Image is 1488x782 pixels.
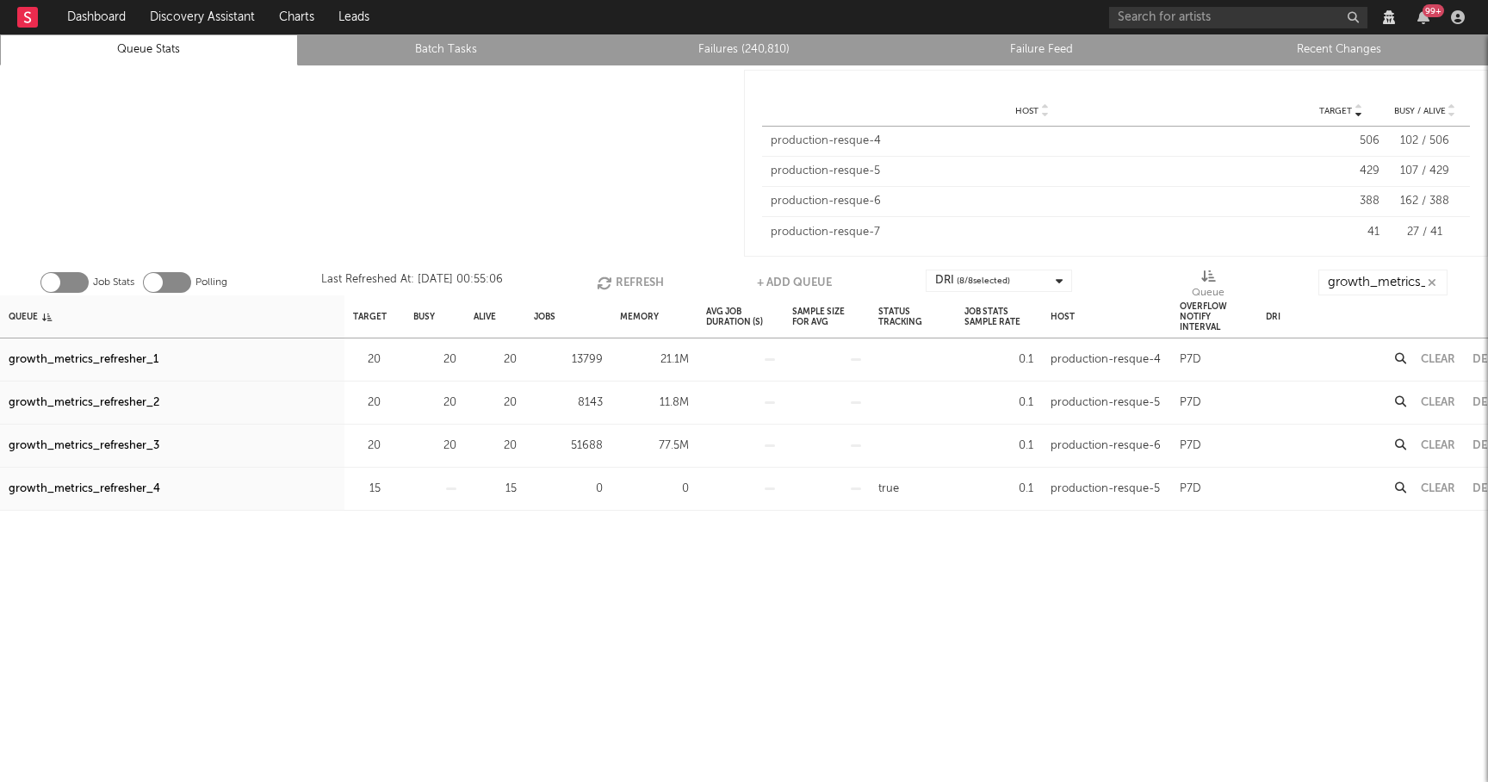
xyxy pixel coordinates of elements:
[757,270,832,295] button: + Add Queue
[1302,193,1379,210] div: 388
[534,479,603,500] div: 0
[597,270,664,295] button: Refresh
[1421,397,1455,408] button: Clear
[620,350,689,370] div: 21.1M
[9,350,158,370] a: growth_metrics_refresher_1
[534,393,603,413] div: 8143
[353,298,387,335] div: Target
[1051,298,1075,335] div: Host
[1394,106,1446,116] span: Busy / Alive
[1192,282,1224,303] div: Queue
[353,350,381,370] div: 20
[93,272,134,293] label: Job Stats
[1421,483,1455,494] button: Clear
[771,163,1293,180] div: production-resque-5
[902,40,1181,60] a: Failure Feed
[1051,436,1161,456] div: production-resque-6
[1302,163,1379,180] div: 429
[792,298,861,335] div: Sample Size For Avg
[1417,10,1429,24] button: 99+
[1319,106,1352,116] span: Target
[9,436,159,456] a: growth_metrics_refresher_3
[474,298,496,335] div: Alive
[1421,354,1455,365] button: Clear
[1421,440,1455,451] button: Clear
[9,393,159,413] a: growth_metrics_refresher_2
[307,40,586,60] a: Batch Tasks
[1302,224,1379,241] div: 41
[771,193,1293,210] div: production-resque-6
[620,436,689,456] div: 77.5M
[1318,270,1448,295] input: Search...
[964,436,1033,456] div: 0.1
[474,436,517,456] div: 20
[964,298,1033,335] div: Job Stats Sample Rate
[353,479,381,500] div: 15
[1388,193,1461,210] div: 162 / 388
[771,133,1293,150] div: production-resque-4
[1266,298,1280,335] div: DRI
[9,479,160,500] a: growth_metrics_refresher_4
[620,298,659,335] div: Memory
[413,350,456,370] div: 20
[321,270,503,295] div: Last Refreshed At: [DATE] 00:55:06
[195,272,227,293] label: Polling
[474,350,517,370] div: 20
[474,479,517,500] div: 15
[353,436,381,456] div: 20
[1388,133,1461,150] div: 102 / 506
[413,298,435,335] div: Busy
[1192,270,1224,302] div: Queue
[1051,393,1160,413] div: production-resque-5
[706,298,775,335] div: Avg Job Duration (s)
[964,350,1033,370] div: 0.1
[1388,163,1461,180] div: 107 / 429
[1109,7,1367,28] input: Search for artists
[878,479,899,500] div: true
[1180,436,1201,456] div: P7D
[474,393,517,413] div: 20
[1180,479,1201,500] div: P7D
[878,298,947,335] div: Status Tracking
[957,270,1010,291] span: ( 8 / 8 selected)
[1180,298,1249,335] div: Overflow Notify Interval
[964,479,1033,500] div: 0.1
[1180,350,1201,370] div: P7D
[9,298,52,335] div: Queue
[935,270,1010,291] div: DRI
[604,40,883,60] a: Failures (240,810)
[353,393,381,413] div: 20
[1180,393,1201,413] div: P7D
[1015,106,1038,116] span: Host
[771,224,1293,241] div: production-resque-7
[1200,40,1479,60] a: Recent Changes
[413,436,456,456] div: 20
[620,393,689,413] div: 11.8M
[1051,479,1160,500] div: production-resque-5
[413,393,456,413] div: 20
[534,436,603,456] div: 51688
[534,298,555,335] div: Jobs
[1388,224,1461,241] div: 27 / 41
[534,350,603,370] div: 13799
[620,479,689,500] div: 0
[1051,350,1161,370] div: production-resque-4
[1423,4,1444,17] div: 99 +
[964,393,1033,413] div: 0.1
[1302,133,1379,150] div: 506
[9,40,288,60] a: Queue Stats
